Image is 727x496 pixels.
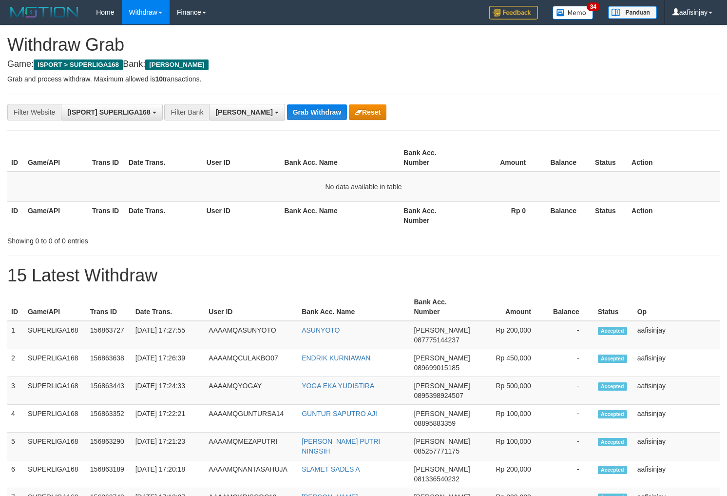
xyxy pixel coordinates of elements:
span: Copy 081336540232 to clipboard [414,475,459,483]
td: - [546,405,594,433]
strong: 10 [155,75,163,83]
span: Accepted [598,438,627,446]
td: SUPERLIGA168 [24,405,86,433]
td: 156863352 [86,405,132,433]
span: [ISPORT] SUPERLIGA168 [67,108,150,116]
th: Amount [474,293,546,321]
td: 156863443 [86,377,132,405]
th: Status [594,293,633,321]
img: Button%20Memo.svg [553,6,593,20]
a: ENDRIK KURNIAWAN [302,354,370,362]
span: Copy 087775144237 to clipboard [414,336,459,344]
td: [DATE] 17:21:23 [132,433,205,460]
div: Filter Bank [164,104,209,120]
th: Amount [464,144,540,172]
th: Trans ID [86,293,132,321]
span: ISPORT > SUPERLIGA168 [34,60,123,70]
button: Reset [349,104,386,120]
td: [DATE] 17:22:21 [132,405,205,433]
td: SUPERLIGA168 [24,460,86,488]
td: 1 [7,321,24,349]
td: aafisinjay [633,460,720,488]
td: 156863727 [86,321,132,349]
td: - [546,460,594,488]
td: aafisinjay [633,405,720,433]
span: 34 [587,2,600,11]
span: [PERSON_NAME] [145,60,208,70]
td: 6 [7,460,24,488]
th: Status [591,144,628,172]
th: Bank Acc. Number [400,201,464,229]
button: [ISPORT] SUPERLIGA168 [61,104,162,120]
button: Grab Withdraw [287,104,347,120]
td: AAAAMQCULAKBO07 [205,349,298,377]
span: Accepted [598,466,627,474]
td: 156863189 [86,460,132,488]
td: AAAAMQGUNTURSA14 [205,405,298,433]
th: Action [628,201,720,229]
th: Game/API [24,144,88,172]
span: Accepted [598,382,627,391]
td: SUPERLIGA168 [24,377,86,405]
span: Copy 0895398924507 to clipboard [414,392,463,399]
span: [PERSON_NAME] [414,326,470,334]
span: [PERSON_NAME] [414,382,470,390]
td: [DATE] 17:24:33 [132,377,205,405]
td: - [546,433,594,460]
th: ID [7,144,24,172]
td: 156863290 [86,433,132,460]
td: - [546,349,594,377]
th: Balance [540,144,591,172]
th: Trans ID [88,144,125,172]
span: Copy 085257771175 to clipboard [414,447,459,455]
td: Rp 200,000 [474,460,546,488]
th: Bank Acc. Name [281,201,400,229]
th: User ID [205,293,298,321]
a: SLAMET SADES A [302,465,360,473]
td: Rp 500,000 [474,377,546,405]
button: [PERSON_NAME] [209,104,285,120]
span: Accepted [598,355,627,363]
span: [PERSON_NAME] [414,354,470,362]
a: YOGA EKA YUDISTIRA [302,382,374,390]
td: - [546,377,594,405]
td: SUPERLIGA168 [24,349,86,377]
th: Date Trans. [125,144,203,172]
th: Bank Acc. Name [281,144,400,172]
th: Balance [540,201,591,229]
th: Rp 0 [464,201,540,229]
th: ID [7,201,24,229]
th: Date Trans. [132,293,205,321]
th: Bank Acc. Name [298,293,410,321]
th: Date Trans. [125,201,203,229]
td: 5 [7,433,24,460]
th: Bank Acc. Number [400,144,464,172]
td: AAAAMQNANTASAHUJA [205,460,298,488]
th: User ID [203,201,281,229]
td: Rp 200,000 [474,321,546,349]
div: Filter Website [7,104,61,120]
td: SUPERLIGA168 [24,433,86,460]
td: 2 [7,349,24,377]
p: Grab and process withdraw. Maximum allowed is transactions. [7,74,720,84]
td: 156863638 [86,349,132,377]
h4: Game: Bank: [7,60,720,69]
span: [PERSON_NAME] [414,437,470,445]
th: Game/API [24,293,86,321]
span: Accepted [598,327,627,335]
th: Game/API [24,201,88,229]
td: SUPERLIGA168 [24,321,86,349]
span: Accepted [598,410,627,418]
td: Rp 100,000 [474,405,546,433]
th: ID [7,293,24,321]
td: AAAAMQMEZAPUTRI [205,433,298,460]
td: aafisinjay [633,433,720,460]
a: ASUNYOTO [302,326,340,334]
td: aafisinjay [633,321,720,349]
th: Status [591,201,628,229]
th: User ID [203,144,281,172]
td: Rp 100,000 [474,433,546,460]
td: AAAAMQASUNYOTO [205,321,298,349]
td: aafisinjay [633,377,720,405]
span: [PERSON_NAME] [215,108,272,116]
